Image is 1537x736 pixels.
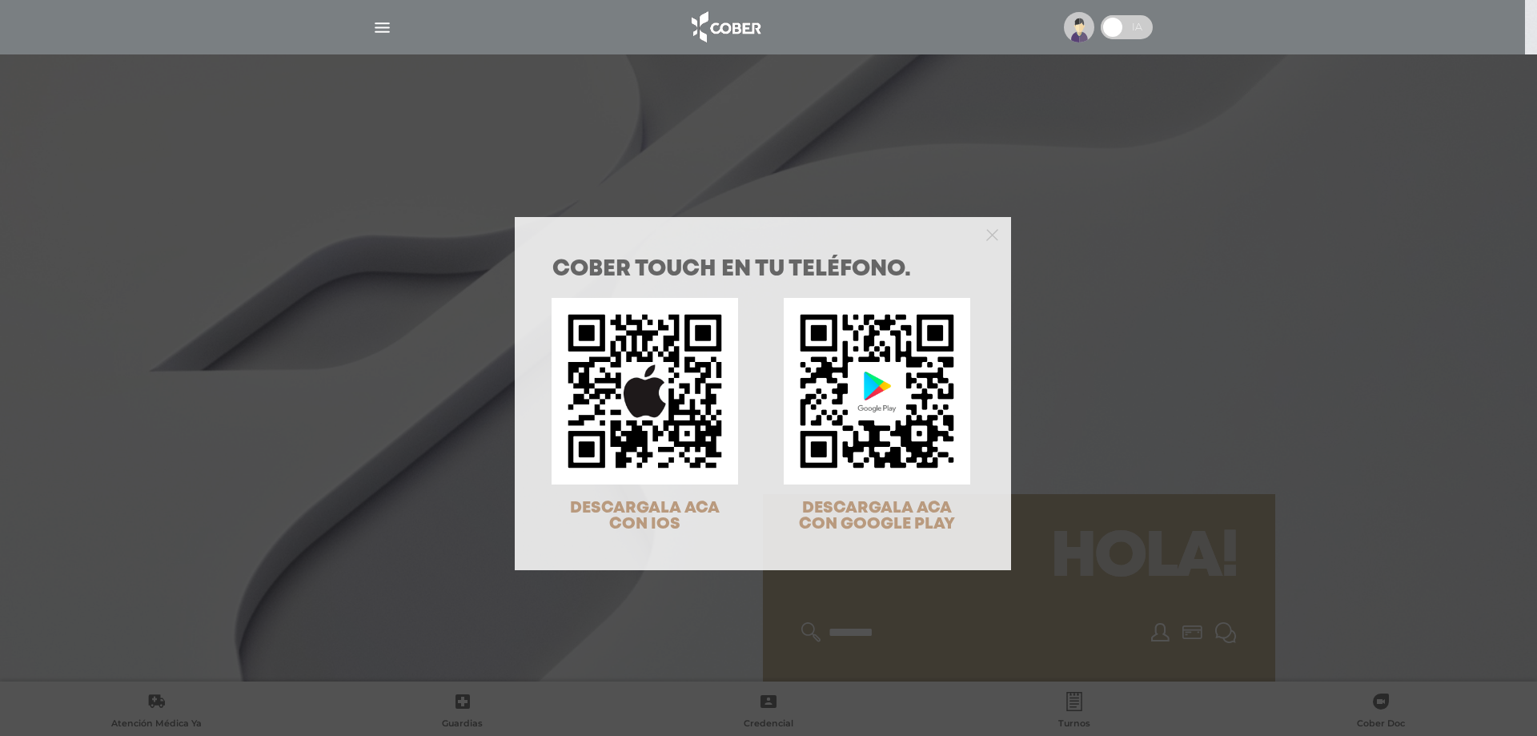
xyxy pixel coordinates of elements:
[784,298,970,485] img: qr-code
[570,501,720,532] span: DESCARGALA ACA CON IOS
[799,501,955,532] span: DESCARGALA ACA CON GOOGLE PLAY
[986,227,998,241] button: Close
[552,298,738,485] img: qr-code
[552,259,973,281] h1: COBER TOUCH en tu teléfono.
